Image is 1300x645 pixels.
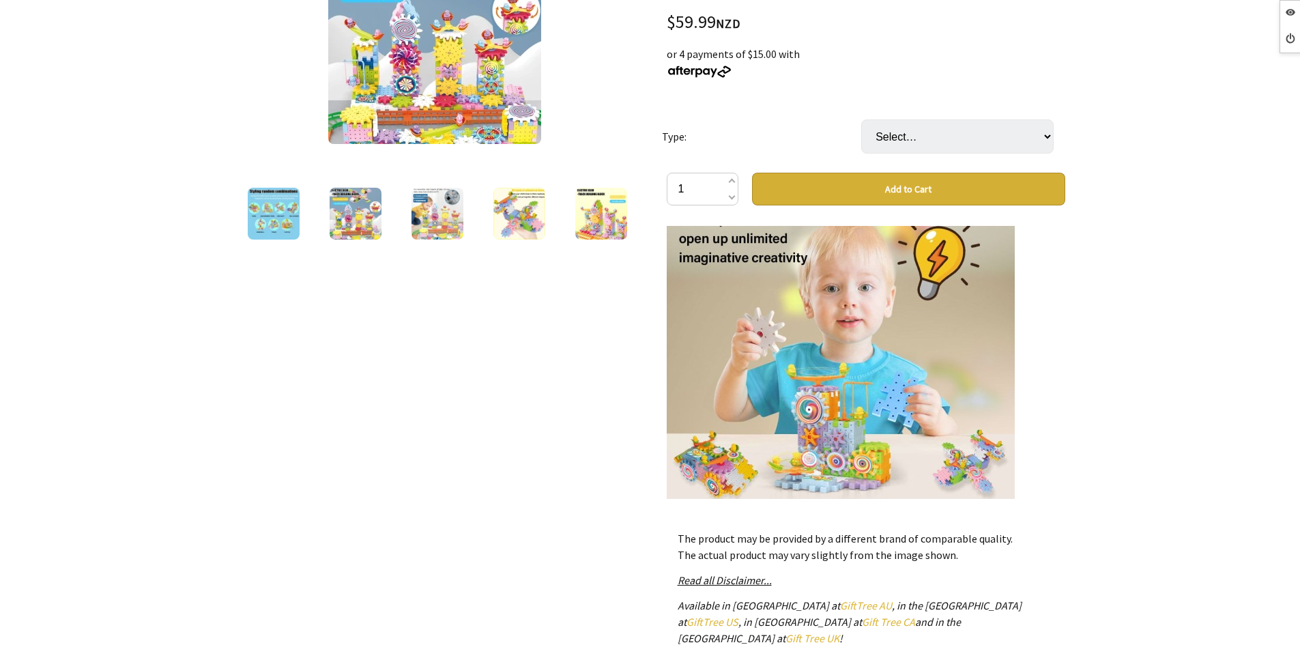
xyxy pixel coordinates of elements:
[667,66,732,78] img: Afterpay
[575,188,627,240] img: Educational STEM Electric Gears Blocks Toy
[667,14,1065,32] div: $59.99
[330,188,381,240] img: Educational STEM Electric Gears Blocks Toy
[840,599,892,612] a: GiftTree AU
[662,100,861,173] td: Type:
[716,16,740,31] span: NZD
[752,173,1065,205] button: Add to Cart
[248,188,300,240] img: Educational STEM Electric Gears Blocks Toy
[678,530,1054,563] p: The product may be provided by a different brand of comparable quality. The actual product may va...
[678,573,772,587] a: Read all Disclaimer...
[411,188,463,240] img: Educational STEM Electric Gears Blocks Toy
[493,188,545,240] img: Educational STEM Electric Gears Blocks Toy
[862,615,915,629] a: Gift Tree CA
[687,615,738,629] a: GiftTree US
[667,46,1065,78] div: or 4 payments of $15.00 with
[785,631,839,645] a: Gift Tree UK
